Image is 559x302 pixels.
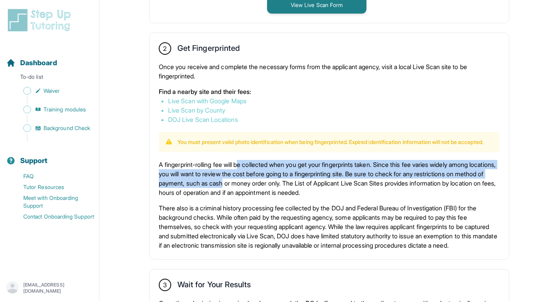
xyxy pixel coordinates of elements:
[159,87,500,96] p: Find a nearby site and their fees:
[6,57,57,68] a: Dashboard
[168,106,225,114] a: Live Scan by County
[168,116,238,123] a: DOJ Live Scan Locations
[3,143,96,169] button: Support
[6,104,99,115] a: Training modules
[6,182,99,193] a: Tutor Resources
[6,193,99,211] a: Meet with Onboarding Support
[6,123,99,134] a: Background Check
[267,1,366,9] a: View Live Scan Form
[159,62,500,81] p: Once you receive and complete the necessary forms from the applicant agency, visit a local Live S...
[20,155,48,166] span: Support
[3,73,96,84] p: To-do list
[6,85,99,96] a: Waiver
[177,43,240,56] h2: Get Fingerprinted
[6,211,99,222] a: Contact Onboarding Support
[163,280,167,290] span: 3
[168,97,247,105] a: Live Scan with Google Maps
[177,280,251,292] h2: Wait for Your Results
[159,160,500,197] p: A fingerprint-rolling fee will be collected when you get your fingerprints taken. Since this fee ...
[163,44,167,53] span: 2
[3,45,96,71] button: Dashboard
[43,106,86,113] span: Training modules
[43,87,60,95] span: Waiver
[20,57,57,68] span: Dashboard
[43,124,90,132] span: Background Check
[6,281,93,295] button: [EMAIL_ADDRESS][DOMAIN_NAME]
[23,282,93,294] p: [EMAIL_ADDRESS][DOMAIN_NAME]
[159,203,500,250] p: There also is a criminal history processing fee collected by the DOJ and Federal Bureau of Invest...
[6,8,75,33] img: logo
[6,171,99,182] a: FAQ
[177,138,483,146] p: You must present valid photo identification when being fingerprinted. Expired identification info...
